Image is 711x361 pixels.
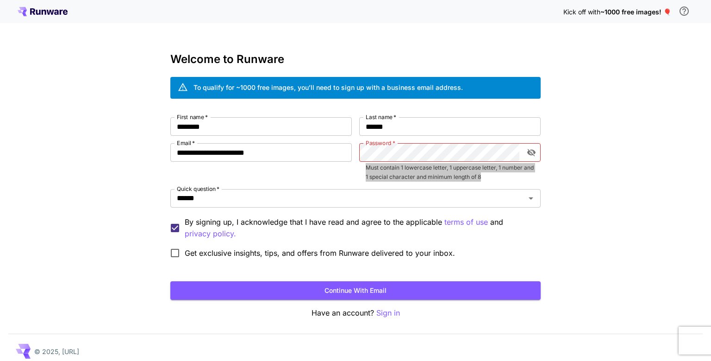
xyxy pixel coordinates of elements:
[600,8,671,16] span: ~1000 free images! 🎈
[177,113,208,121] label: First name
[563,8,600,16] span: Kick off with
[185,247,455,259] span: Get exclusive insights, tips, and offers from Runware delivered to your inbox.
[185,228,236,240] p: privacy policy.
[376,307,400,319] button: Sign in
[177,139,195,147] label: Email
[444,216,488,228] button: By signing up, I acknowledge that I have read and agree to the applicable and privacy policy.
[444,216,488,228] p: terms of use
[193,82,463,92] div: To qualify for ~1000 free images, you’ll need to sign up with a business email address.
[177,185,219,193] label: Quick question
[185,216,533,240] p: By signing up, I acknowledge that I have read and agree to the applicable and
[523,144,540,161] button: toggle password visibility
[170,281,541,300] button: Continue with email
[366,163,534,182] p: Must contain 1 lowercase letter, 1 uppercase letter, 1 number and 1 special character and minimum...
[366,139,395,147] label: Password
[185,228,236,240] button: By signing up, I acknowledge that I have read and agree to the applicable terms of use and
[170,53,541,66] h3: Welcome to Runware
[170,307,541,319] p: Have an account?
[675,2,693,20] button: In order to qualify for free credit, you need to sign up with a business email address and click ...
[34,347,79,356] p: © 2025, [URL]
[366,113,396,121] label: Last name
[524,192,537,205] button: Open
